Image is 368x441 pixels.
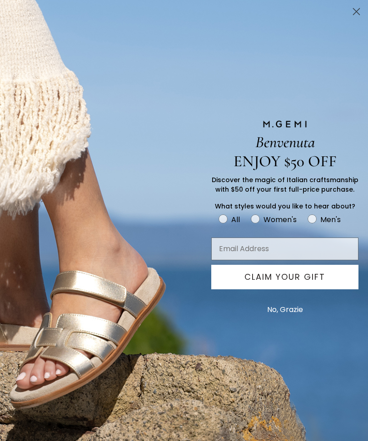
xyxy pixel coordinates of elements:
[263,298,308,321] button: No, Grazie
[320,214,341,225] div: Men's
[215,202,355,211] span: What styles would you like to hear about?
[231,214,240,225] div: All
[234,152,337,171] span: ENJOY $50 OFF
[262,120,308,128] img: M.GEMI
[255,133,315,152] span: Benvenuta
[211,238,358,260] input: Email Address
[348,4,364,20] button: Close dialog
[212,175,358,194] span: Discover the magic of Italian craftsmanship with $50 off your first full-price purchase.
[211,265,358,289] button: CLAIM YOUR GIFT
[264,214,297,225] div: Women's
